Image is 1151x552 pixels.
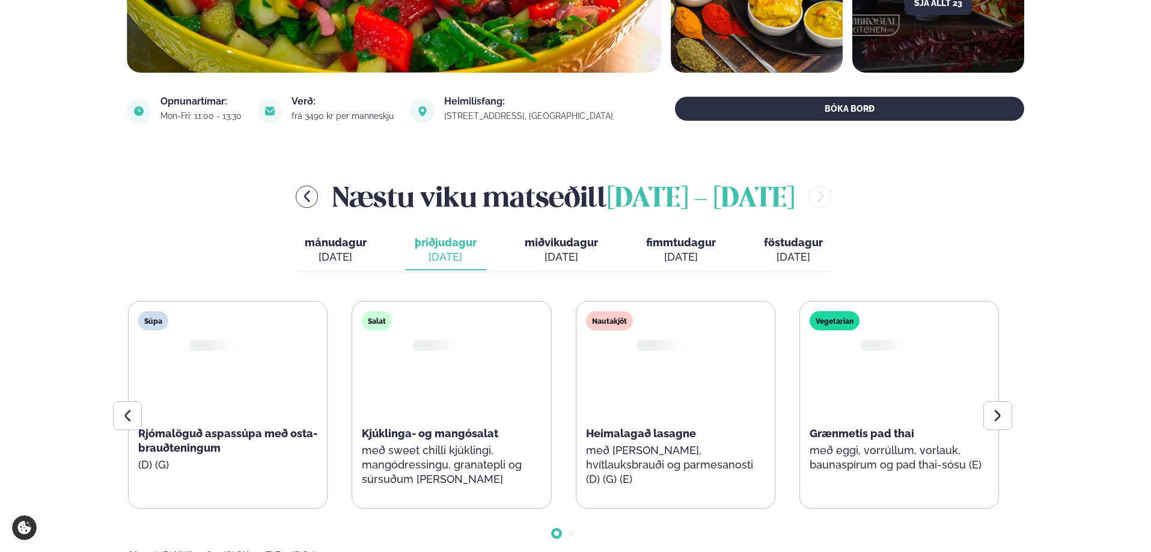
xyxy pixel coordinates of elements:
[295,231,376,270] button: mánudagur [DATE]
[586,443,765,487] p: með [PERSON_NAME], hvítlauksbrauði og parmesanosti (D) (G) (E)
[127,99,151,123] img: image alt
[138,458,317,472] p: (D) (G)
[444,109,615,123] a: link
[810,443,989,472] p: með eggi, vorrúllum, vorlauk, baunaspírum og pad thai-sósu (E)
[12,515,37,540] a: Cookie settings
[525,236,598,249] span: miðvikudagur
[764,250,823,264] div: [DATE]
[138,427,317,454] span: Rjómalöguð aspassúpa með osta-brauðteningum
[586,427,696,440] span: Heimalagað lasagne
[405,231,486,270] button: þriðjudagur [DATE]
[515,231,608,270] button: miðvikudagur [DATE]
[607,186,795,213] span: [DATE] - [DATE]
[187,339,219,352] img: img
[637,231,725,270] button: fimmtudagur [DATE]
[362,427,498,440] span: Kjúklinga- og mangósalat
[858,339,890,352] img: img
[646,236,716,249] span: fimmtudagur
[411,99,435,123] img: image alt
[569,531,573,536] span: Go to slide 2
[305,236,367,249] span: mánudagur
[554,531,559,536] span: Go to slide 1
[444,97,615,106] div: Heimilisfang:
[160,111,243,121] div: Mon-Fri: 11:00 - 13:30
[296,186,318,208] button: menu-btn-left
[809,186,831,208] button: menu-btn-right
[810,427,914,440] span: Grænmetis pad thai
[138,311,168,330] div: Súpa
[411,339,442,352] img: img
[634,339,666,352] img: img
[362,311,392,330] div: Salat
[754,231,832,270] button: föstudagur [DATE]
[675,97,1024,121] button: BÓKA BORÐ
[586,311,633,330] div: Nautakjöt
[764,236,823,249] span: föstudagur
[415,250,477,264] div: [DATE]
[292,97,395,106] div: Verð:
[160,97,243,106] div: Opnunartímar:
[305,250,367,264] div: [DATE]
[646,250,716,264] div: [DATE]
[415,236,477,249] span: þriðjudagur
[810,311,859,330] div: Vegetarian
[258,99,282,123] img: image alt
[362,443,541,487] p: með sweet chilli kjúklingi, mangódressingu, granatepli og súrsuðum [PERSON_NAME]
[525,250,598,264] div: [DATE]
[292,111,395,121] div: frá 3490 kr per manneskju
[332,177,795,216] h2: Næstu viku matseðill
